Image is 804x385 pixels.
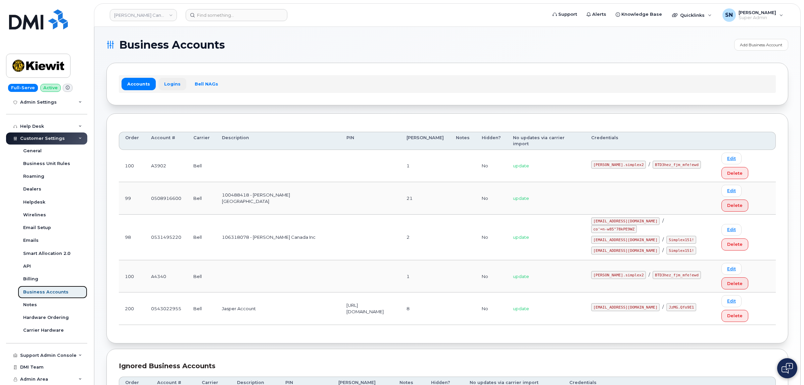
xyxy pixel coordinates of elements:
[513,274,529,279] span: update
[400,292,450,325] td: 8
[513,306,529,311] span: update
[782,363,793,374] img: Open chat
[216,182,340,214] td: 100488418 - [PERSON_NAME] [GEOGRAPHIC_DATA]
[513,234,529,240] span: update
[507,132,585,150] th: No updates via carrier import
[145,292,187,325] td: 0543022955
[591,225,637,233] code: co'=n-w85"78kPE9WZ
[721,263,742,275] a: Edit
[476,292,507,325] td: No
[591,161,646,169] code: [PERSON_NAME].simplex2
[119,182,145,214] td: 99
[721,185,742,197] a: Edit
[721,224,742,236] a: Edit
[721,238,748,251] button: Delete
[649,162,650,167] span: /
[476,132,507,150] th: Hidden?
[653,161,701,169] code: BTD3hez_fjm_mfe!ewd
[721,153,742,164] a: Edit
[585,132,715,150] th: Credentials
[119,150,145,182] td: 100
[662,237,664,242] span: /
[216,292,340,325] td: Jasper Account
[400,260,450,292] td: 1
[158,78,186,90] a: Logins
[721,310,748,322] button: Delete
[119,132,145,150] th: Order
[450,132,476,150] th: Notes
[187,260,216,292] td: Bell
[340,132,400,150] th: PIN
[649,272,650,277] span: /
[119,260,145,292] td: 100
[216,215,340,261] td: 106318078 - [PERSON_NAME] Canada Inc
[189,78,224,90] a: Bell NAGs
[145,260,187,292] td: A4340
[591,246,660,255] code: [EMAIL_ADDRESS][DOMAIN_NAME]
[145,182,187,214] td: 0508916600
[216,132,340,150] th: Description
[513,196,529,201] span: update
[476,182,507,214] td: No
[591,303,660,311] code: [EMAIL_ADDRESS][DOMAIN_NAME]
[666,236,696,244] code: Simplex151!
[591,271,646,279] code: [PERSON_NAME].simplex2
[187,215,216,261] td: Bell
[122,78,156,90] a: Accounts
[119,40,225,50] span: Business Accounts
[340,292,400,325] td: [URL][DOMAIN_NAME]
[727,280,743,287] span: Delete
[727,313,743,319] span: Delete
[591,236,660,244] code: [EMAIL_ADDRESS][DOMAIN_NAME]
[513,163,529,168] span: update
[653,271,701,279] code: BTD3hez_fjm_mfe!ewd
[662,304,664,310] span: /
[119,292,145,325] td: 200
[721,167,748,179] button: Delete
[721,200,748,212] button: Delete
[187,182,216,214] td: Bell
[400,132,450,150] th: [PERSON_NAME]
[666,303,696,311] code: JzMG.Qfo9E1
[721,277,748,289] button: Delete
[187,292,216,325] td: Bell
[662,218,664,223] span: /
[476,215,507,261] td: No
[119,361,776,371] div: Ignored Business Accounts
[145,215,187,261] td: 0531495220
[727,202,743,209] span: Delete
[727,170,743,176] span: Delete
[400,150,450,182] td: 1
[727,241,743,248] span: Delete
[476,260,507,292] td: No
[662,248,664,253] span: /
[145,150,187,182] td: A3902
[734,39,788,51] a: Add Business Account
[476,150,507,182] td: No
[187,132,216,150] th: Carrier
[721,295,742,307] a: Edit
[400,215,450,261] td: 2
[666,246,696,255] code: Simplex151!
[145,132,187,150] th: Account #
[119,215,145,261] td: 98
[591,217,660,225] code: [EMAIL_ADDRESS][DOMAIN_NAME]
[187,150,216,182] td: Bell
[400,182,450,214] td: 21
